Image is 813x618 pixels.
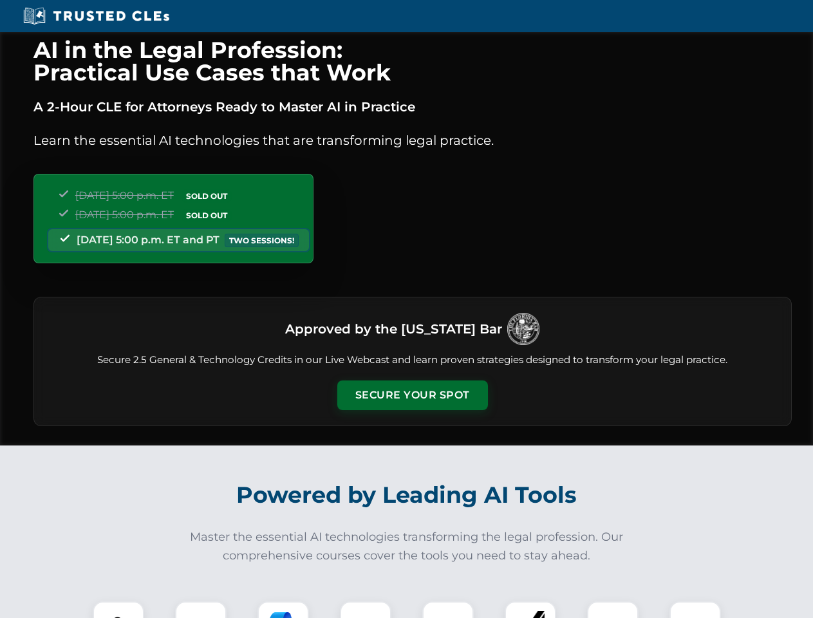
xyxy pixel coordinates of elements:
img: Logo [507,313,539,345]
p: Master the essential AI technologies transforming the legal profession. Our comprehensive courses... [182,528,632,565]
p: Secure 2.5 General & Technology Credits in our Live Webcast and learn proven strategies designed ... [50,353,776,368]
span: SOLD OUT [182,209,232,222]
h3: Approved by the [US_STATE] Bar [285,317,502,341]
p: Learn the essential AI technologies that are transforming legal practice. [33,130,792,151]
p: A 2-Hour CLE for Attorneys Ready to Master AI in Practice [33,97,792,117]
span: [DATE] 5:00 p.m. ET [75,189,174,201]
h2: Powered by Leading AI Tools [50,473,763,518]
span: SOLD OUT [182,189,232,203]
button: Secure Your Spot [337,380,488,410]
img: Trusted CLEs [19,6,173,26]
span: [DATE] 5:00 p.m. ET [75,209,174,221]
h1: AI in the Legal Profession: Practical Use Cases that Work [33,39,792,84]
